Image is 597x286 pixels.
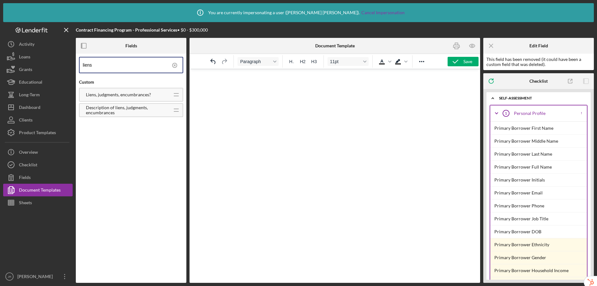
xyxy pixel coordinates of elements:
[3,158,73,171] button: Checklist
[416,57,427,66] button: Reveal or hide additional toolbar items
[19,114,33,128] div: Clients
[3,63,73,76] button: Grants
[83,57,183,73] input: Search for an existing field
[80,92,168,97] div: Liens, judgments, encumbrances?
[494,174,587,186] div: Primary Borrower Initials
[19,51,30,65] div: Loans
[3,126,73,139] button: Product Templates
[494,187,587,199] div: Primary Borrower Email
[315,43,355,48] b: Document Template
[190,69,480,283] iframe: Rich Text Area
[361,10,405,15] a: Cancel Impersonation
[328,57,369,66] button: Font size 11pt
[529,79,548,84] div: Checklist
[300,59,305,64] span: H2
[3,114,73,126] button: Clients
[19,158,37,173] div: Checklist
[494,161,587,173] div: Primary Borrower Full Name
[76,27,208,33] div: • $0 - $300,000
[289,59,294,64] span: H1
[3,196,73,209] button: Sheets
[377,57,392,66] div: Text color Black
[494,122,587,134] div: Primary Borrower First Name
[19,63,32,77] div: Grants
[494,148,587,160] div: Primary Borrower Last Name
[309,57,320,66] button: Heading 3
[19,76,42,90] div: Educational
[297,57,308,66] button: Heading 2
[3,184,73,196] button: Document Templates
[19,126,56,140] div: Product Templates
[3,51,73,63] button: Loans
[3,76,73,88] button: Educational
[219,57,230,66] button: Redo
[19,196,32,211] div: Sheets
[494,264,587,277] div: Primary Borrower Household Income
[192,5,405,21] div: You are currently impersonating a user ( [PERSON_NAME] [PERSON_NAME] ).
[581,111,582,115] div: !
[311,59,317,64] span: H3
[494,212,587,225] div: Primary Borrower Job Title
[494,200,587,212] div: Primary Borrower Phone
[330,59,361,64] span: 11pt
[125,43,137,48] div: Fields
[16,270,57,284] div: [PERSON_NAME]
[19,38,34,52] div: Activity
[240,59,271,64] span: Paragraph
[529,43,548,48] div: Edit Field
[208,57,219,66] button: Undo
[494,135,587,147] div: Primary Borrower Middle Name
[3,38,73,51] button: Activity
[3,146,73,158] button: Overview
[8,275,11,278] text: JR
[393,57,408,66] div: Background color Black
[505,111,507,115] tspan: 1
[19,146,38,160] div: Overview
[76,27,177,33] b: Contract Financing Program - Professional Services
[286,57,297,66] button: Heading 1
[448,57,479,66] button: Save
[19,171,31,185] div: Fields
[80,105,168,115] div: Description of liens, judgments, encumbrances
[3,270,73,283] button: JR[PERSON_NAME]
[19,88,40,103] div: Long-Term
[3,171,73,184] button: Fields
[19,101,40,115] div: Dashboard
[3,88,73,101] button: Long-Term
[494,225,587,238] div: Primary Borrower DOB
[19,184,61,198] div: Document Templates
[463,57,472,66] div: Save
[238,57,279,66] button: Format Paragraph
[486,57,591,67] div: This field has been removed (it could have been a custom field that was deleted).
[3,101,73,114] button: Dashboard
[79,80,183,85] div: Custom
[499,96,583,100] div: Self-Assessment
[494,238,587,251] div: Primary Borrower Ethnicity
[494,251,587,264] div: Primary Borrower Gender
[514,111,576,116] div: Personal Profile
